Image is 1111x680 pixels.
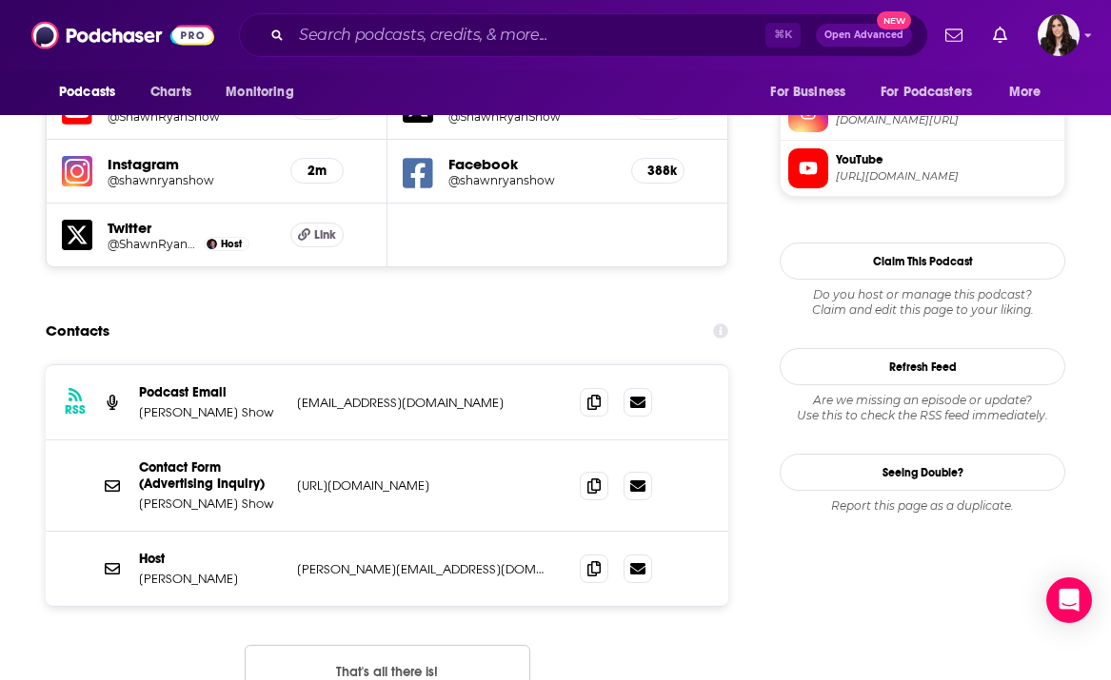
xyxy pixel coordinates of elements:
[877,11,911,29] span: New
[297,561,549,577] p: [PERSON_NAME][EMAIL_ADDRESS][DOMAIN_NAME]
[780,348,1065,385] button: Refresh Feed
[139,459,282,492] p: Contact Form (Advertising Inquiry)
[150,79,191,106] span: Charts
[290,223,344,247] a: Link
[139,404,282,420] p: [PERSON_NAME] Show
[938,19,970,51] a: Show notifications dropdown
[139,384,282,400] p: Podcast Email
[770,79,845,106] span: For Business
[647,163,668,179] h5: 388k
[108,109,275,124] a: @ShawnRyanShow
[31,17,214,53] img: Podchaser - Follow, Share and Rate Podcasts
[765,23,801,48] span: ⌘ K
[780,393,1065,423] div: Are we missing an episode or update? Use this to check the RSS feed immediately.
[62,156,92,186] img: iconImage
[836,151,1057,168] span: YouTube
[780,243,1065,280] button: Claim This Podcast
[212,74,318,110] button: open menu
[139,571,282,587] p: [PERSON_NAME]
[108,173,275,187] a: @shawnryanshow
[139,495,282,512] p: [PERSON_NAME] Show
[46,313,109,349] h2: Contacts
[836,169,1057,184] span: https://www.youtube.com/@ShawnRyanShow
[291,20,765,50] input: Search podcasts, credits, & more...
[226,79,293,106] span: Monitoring
[881,79,972,106] span: For Podcasters
[1009,79,1042,106] span: More
[824,30,903,40] span: Open Advanced
[780,498,1065,514] div: Report this page as a duplicate.
[1038,14,1080,56] img: User Profile
[65,402,86,418] h3: RSS
[448,155,616,173] h5: Facebook
[996,74,1065,110] button: open menu
[297,477,549,494] p: [URL][DOMAIN_NAME]
[138,74,203,110] a: Charts
[780,287,1065,302] span: Do you host or manage this podcast?
[239,13,928,57] div: Search podcasts, credits, & more...
[314,227,336,243] span: Link
[816,24,912,47] button: Open AdvancedNew
[1046,577,1092,623] div: Open Intercom Messenger
[448,109,616,124] a: @ShawnRyanShow
[985,19,1015,51] a: Show notifications dropdown
[788,148,1057,188] a: YouTube[URL][DOMAIN_NAME]
[59,79,115,106] span: Podcasts
[1038,14,1080,56] button: Show profile menu
[297,395,549,411] p: [EMAIL_ADDRESS][DOMAIN_NAME]
[780,287,1065,318] div: Claim and edit this page to your liking.
[868,74,1000,110] button: open menu
[108,219,275,237] h5: Twitter
[836,113,1057,127] span: instagram.com/shawnryanshow
[780,454,1065,491] a: Seeing Double?
[757,74,869,110] button: open menu
[1038,14,1080,56] span: Logged in as RebeccaShapiro
[139,551,282,567] p: Host
[108,237,199,251] a: @ShawnRyan762
[221,238,242,250] span: Host
[307,163,327,179] h5: 2m
[207,239,217,249] img: Shawn Ryan
[108,155,275,173] h5: Instagram
[448,173,616,187] a: @shawnryanshow
[46,74,140,110] button: open menu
